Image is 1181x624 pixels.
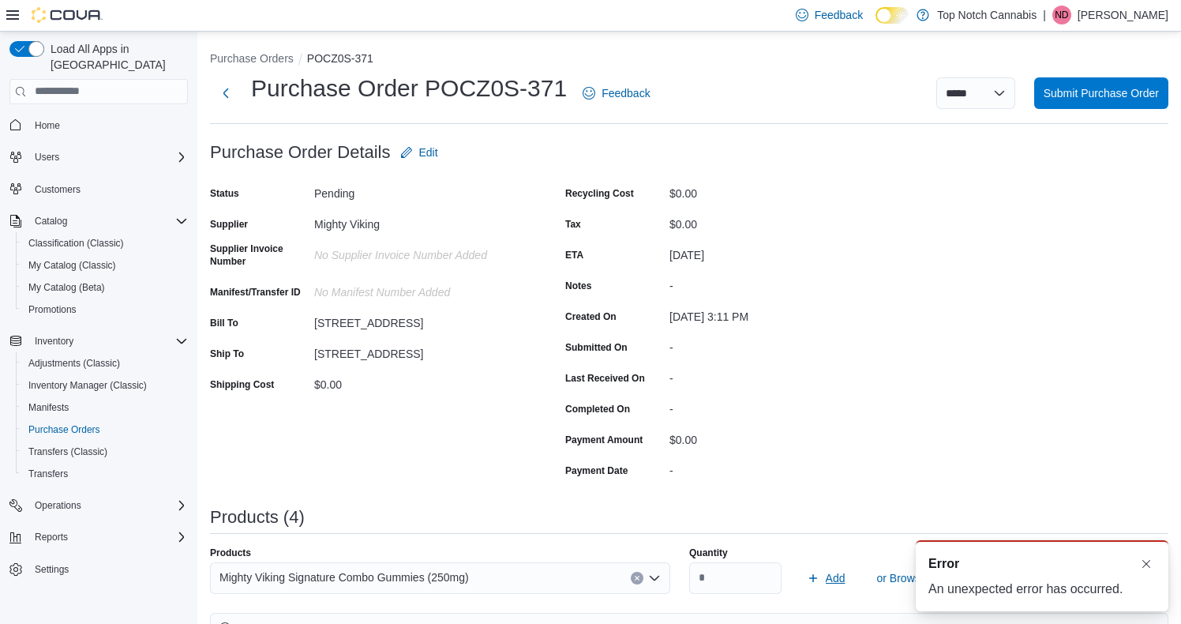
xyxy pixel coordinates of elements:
nav: An example of EuiBreadcrumbs [210,51,1168,70]
h3: Products (4) [210,508,305,527]
a: Transfers (Classic) [22,442,114,461]
div: No Supplier Invoice Number added [314,242,526,261]
label: Supplier Invoice Number [210,242,308,268]
button: POCZ0S-371 [307,52,373,65]
span: Home [35,119,60,132]
button: Home [3,114,194,137]
div: Mighty Viking [314,212,526,231]
nav: Complex example [9,107,188,622]
label: Manifest/Transfer ID [210,286,301,299]
label: Payment Amount [565,434,643,446]
span: Reports [28,528,188,547]
span: Feedback [602,85,650,101]
span: Transfers (Classic) [28,445,107,458]
button: Inventory Manager (Classic) [16,374,194,397]
button: Add [800,562,852,594]
label: Created On [565,310,617,323]
span: Inventory [28,332,188,351]
div: $0.00 [669,212,881,231]
span: Operations [35,499,81,512]
button: Inventory [28,332,80,351]
button: Inventory [3,330,194,352]
span: Users [28,148,188,167]
span: My Catalog (Classic) [28,259,116,272]
span: Error [928,554,959,573]
span: Promotions [22,300,188,319]
a: Home [28,116,66,135]
a: Inventory Manager (Classic) [22,376,153,395]
button: Manifests [16,397,194,419]
a: Customers [28,180,87,199]
label: Shipping Cost [210,378,274,391]
label: Tax [565,218,581,231]
a: Feedback [576,77,656,109]
span: Mighty Viking Signature Combo Gummies (250mg) [219,568,469,587]
span: Adjustments (Classic) [28,357,120,370]
div: [DATE] [669,242,881,261]
button: Reports [28,528,74,547]
label: Last Received On [565,372,645,385]
label: ETA [565,249,583,261]
span: Edit [419,145,438,160]
span: Feedback [815,7,863,23]
span: Transfers (Classic) [22,442,188,461]
span: Manifests [22,398,188,417]
span: Inventory Manager (Classic) [22,376,188,395]
input: Dark Mode [875,7,909,24]
span: ND [1055,6,1068,24]
div: [STREET_ADDRESS] [314,341,526,360]
label: Recycling Cost [565,187,634,200]
button: My Catalog (Classic) [16,254,194,276]
a: Transfers [22,464,74,483]
div: - [669,397,881,415]
span: Operations [28,496,188,515]
p: Top Notch Cannabis [937,6,1037,24]
a: Manifests [22,398,75,417]
p: [PERSON_NAME] [1078,6,1168,24]
div: - [669,366,881,385]
button: Catalog [28,212,73,231]
span: My Catalog (Beta) [22,278,188,297]
div: An unexpected error has occurred. [928,580,1156,599]
button: Classification (Classic) [16,232,194,254]
div: $0.00 [314,372,526,391]
img: Cova [32,7,103,23]
button: Settings [3,558,194,581]
span: Catalog [35,215,67,227]
a: My Catalog (Beta) [22,278,111,297]
button: Next [210,77,242,109]
div: - [669,273,881,292]
span: Adjustments (Classic) [22,354,188,373]
button: Submit Purchase Order [1034,77,1168,109]
div: - [669,458,881,477]
div: $0.00 [669,181,881,200]
span: Submit Purchase Order [1044,85,1159,101]
button: Promotions [16,299,194,321]
button: Clear input [631,572,643,585]
span: Customers [35,183,81,196]
button: Operations [3,494,194,517]
div: [DATE] 3:11 PM [669,304,881,323]
span: Settings [28,559,188,579]
a: My Catalog (Classic) [22,256,122,275]
button: Adjustments (Classic) [16,352,194,374]
p: | [1043,6,1046,24]
a: Settings [28,560,75,579]
div: Pending [314,181,526,200]
span: My Catalog (Classic) [22,256,188,275]
label: Status [210,187,239,200]
button: Catalog [3,210,194,232]
h3: Purchase Order Details [210,143,391,162]
span: Classification (Classic) [28,237,124,250]
button: My Catalog (Beta) [16,276,194,299]
label: Products [210,547,251,559]
span: Inventory [35,335,73,348]
span: Users [35,151,59,164]
a: Promotions [22,300,83,319]
button: Users [3,146,194,168]
label: Notes [565,280,591,292]
span: My Catalog (Beta) [28,281,105,294]
label: Bill To [210,317,238,329]
div: Nick Duperry [1052,6,1071,24]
